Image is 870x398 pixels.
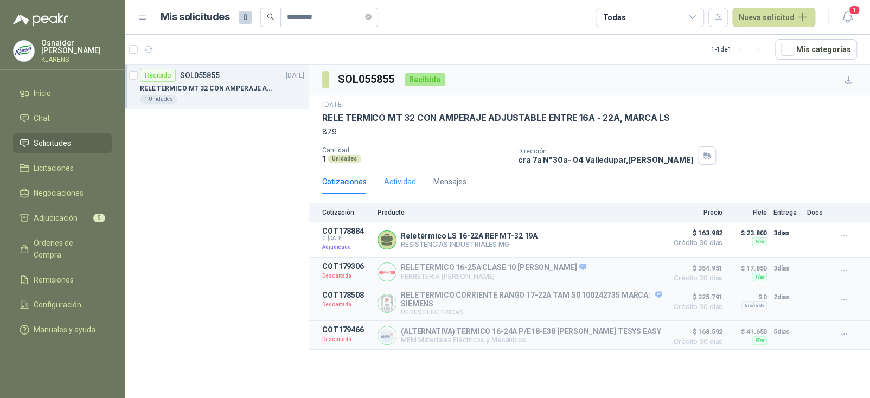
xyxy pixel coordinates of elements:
a: Chat [13,108,112,129]
p: KLARENS [41,56,112,63]
button: Nueva solicitud [732,8,815,27]
div: Flex [752,273,767,281]
p: COT179306 [322,262,371,271]
p: 3 días [773,227,801,240]
a: Órdenes de Compra [13,233,112,265]
a: Solicitudes [13,133,112,153]
div: Actividad [384,176,416,188]
p: $ 23.800 [729,227,767,240]
p: Adjudicada [322,242,371,253]
span: Inicio [34,87,51,99]
p: 2 días [773,291,801,304]
div: Flex [752,237,767,246]
span: Solicitudes [34,137,71,149]
h3: SOL055855 [338,71,396,88]
p: [DATE] [286,70,304,81]
div: 1 Unidades [140,95,177,104]
p: 3 días [773,262,801,275]
p: $ 41.650 [729,325,767,338]
p: RELE TERMICO MT 32 CON AMPERAJE ADJUSTABLE ENTRE 16A - 22A, MARCA LS [140,84,275,94]
a: Negociaciones [13,183,112,203]
img: Company Logo [378,263,396,281]
a: Manuales y ayuda [13,319,112,340]
img: Company Logo [378,294,396,312]
p: Descartada [322,334,371,345]
p: 1 [322,154,325,163]
span: $ 225.791 [668,291,722,304]
p: COT179466 [322,325,371,334]
span: search [267,13,274,21]
div: Unidades [328,155,361,163]
p: RELE TERMICO MT 32 CON AMPERAJE ADJUSTABLE ENTRE 16A - 22A, MARCA LS [322,112,670,124]
p: Precio [668,209,722,216]
p: COT178508 [322,291,371,299]
span: Crédito 30 días [668,304,722,310]
span: 0 [239,11,252,24]
p: RELE TERMICO 16-25A CLASE 10 [PERSON_NAME] [401,263,586,273]
span: $ 168.592 [668,325,722,338]
a: Configuración [13,294,112,315]
p: $ 0 [729,291,767,304]
div: Flex [752,336,767,345]
span: Crédito 30 días [668,275,722,281]
a: RecibidoSOL055855[DATE] RELE TERMICO MT 32 CON AMPERAJE ADJUSTABLE ENTRE 16A - 22A, MARCA LS1 Uni... [125,65,309,108]
span: Chat [34,112,50,124]
p: Flete [729,209,767,216]
div: 1 - 1 de 1 [711,41,766,58]
div: Incluido [741,301,767,310]
p: Rele térmico LS 16-22A REF MT-32 19A [401,232,538,240]
span: Negociaciones [34,187,84,199]
div: Cotizaciones [322,176,367,188]
a: Remisiones [13,269,112,290]
span: close-circle [365,12,372,22]
p: REDES ELECTRICAS [401,308,662,316]
p: Osnaider [PERSON_NAME] [41,39,112,54]
p: Dirección [518,147,693,155]
p: RELE TERMICO CORRIENTE RANGO 17-22A TAM S0 100242735 MARCA: SIEMENS [401,291,662,308]
span: Licitaciones [34,162,74,174]
img: Company Logo [378,326,396,344]
span: $ 354.951 [668,262,722,275]
p: MEM Materiales Eléctricos y Mecánicos [401,336,661,344]
h1: Mis solicitudes [161,9,230,25]
div: Mensajes [433,176,466,188]
span: 5 [93,214,105,222]
img: Logo peakr [13,13,68,26]
p: SOL055855 [180,72,220,79]
span: Configuración [34,299,81,311]
p: Descartada [322,271,371,281]
span: C: [DATE] [322,235,371,242]
p: cra 7a N°30a- 04 Valledupar , [PERSON_NAME] [518,155,693,164]
button: Mís categorías [775,39,857,60]
a: Adjudicación5 [13,208,112,228]
span: 1 [848,5,860,15]
button: 1 [837,8,857,27]
p: Docs [807,209,829,216]
p: Descartada [322,299,371,310]
p: $ 17.850 [729,262,767,275]
span: Crédito 30 días [668,240,722,246]
span: Manuales y ayuda [34,324,95,336]
span: Adjudicación [34,212,78,224]
span: $ 163.982 [668,227,722,240]
a: Inicio [13,83,112,104]
a: Licitaciones [13,158,112,178]
div: Todas [603,11,625,23]
p: Producto [378,209,662,216]
p: (ALTERNATIVA) TERMICO 16-24A P/E18-E38 [PERSON_NAME] TESYS EASY [401,327,661,336]
div: Recibido [405,73,445,86]
span: Crédito 30 días [668,338,722,345]
span: Remisiones [34,274,74,286]
span: Órdenes de Compra [34,237,101,261]
p: 5 días [773,325,801,338]
p: Cantidad [322,146,509,154]
p: [DATE] [322,100,344,110]
p: RESISTENCIAS INDUSTRIALES MG [401,240,538,248]
div: Recibido [140,69,176,82]
p: FERRETERIA [PERSON_NAME] [401,272,586,280]
span: close-circle [365,14,372,20]
p: 879 [322,126,857,138]
p: Entrega [773,209,801,216]
p: Cotización [322,209,371,216]
img: Company Logo [14,41,34,61]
